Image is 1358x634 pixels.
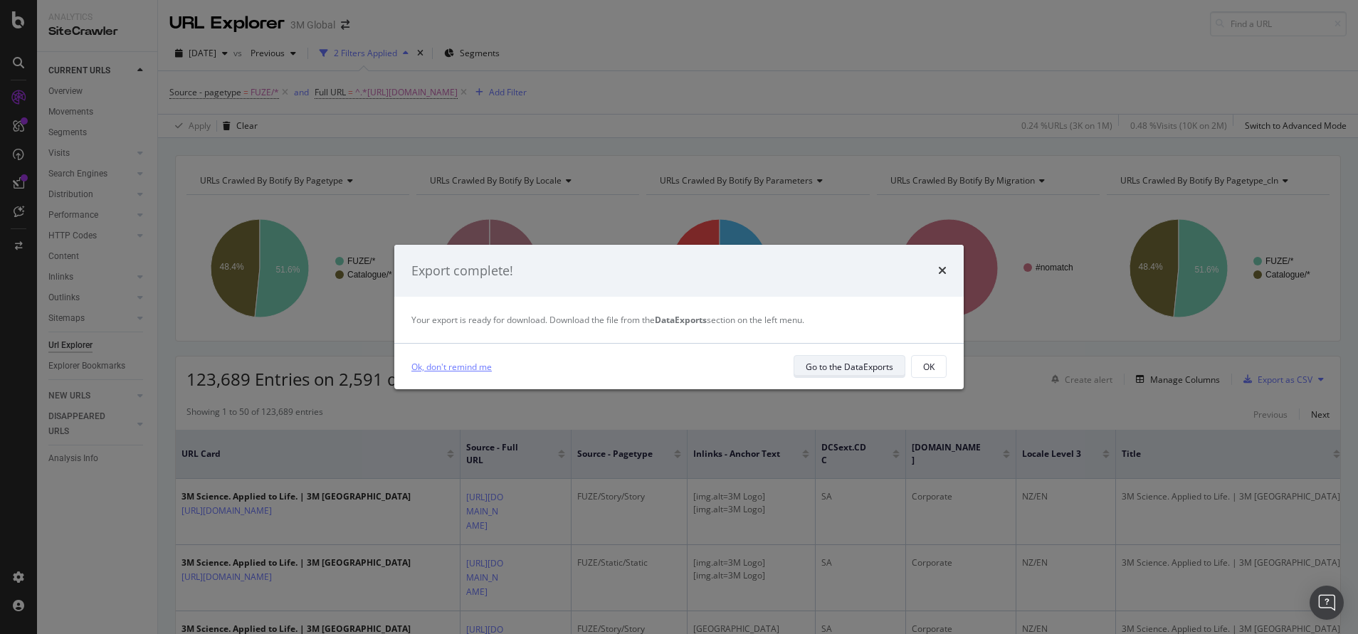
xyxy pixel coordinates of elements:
div: Go to the DataExports [806,361,893,373]
strong: DataExports [655,314,707,326]
button: Go to the DataExports [794,355,905,378]
div: OK [923,361,935,373]
div: Open Intercom Messenger [1310,586,1344,620]
button: OK [911,355,947,378]
div: Export complete! [411,262,513,280]
div: modal [394,245,964,390]
span: section on the left menu. [655,314,804,326]
div: times [938,262,947,280]
a: Ok, don't remind me [411,359,492,374]
div: Your export is ready for download. Download the file from the [411,314,947,326]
